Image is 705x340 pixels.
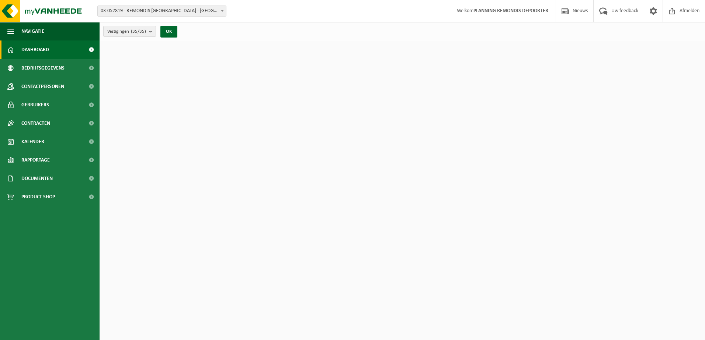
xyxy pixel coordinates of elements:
[21,40,49,59] span: Dashboard
[107,26,146,37] span: Vestigingen
[21,59,65,77] span: Bedrijfsgegevens
[103,26,156,37] button: Vestigingen(35/35)
[21,169,53,188] span: Documenten
[21,188,55,206] span: Product Shop
[21,96,49,114] span: Gebruikers
[21,151,50,169] span: Rapportage
[98,6,226,16] span: 03-052819 - REMONDIS WEST-VLAANDEREN - OOSTENDE
[131,29,146,34] count: (35/35)
[97,6,226,17] span: 03-052819 - REMONDIS WEST-VLAANDEREN - OOSTENDE
[21,114,50,132] span: Contracten
[473,8,548,14] strong: PLANNING REMONDIS DEPOORTER
[21,132,44,151] span: Kalender
[21,77,64,96] span: Contactpersonen
[21,22,44,40] span: Navigatie
[160,26,177,38] button: OK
